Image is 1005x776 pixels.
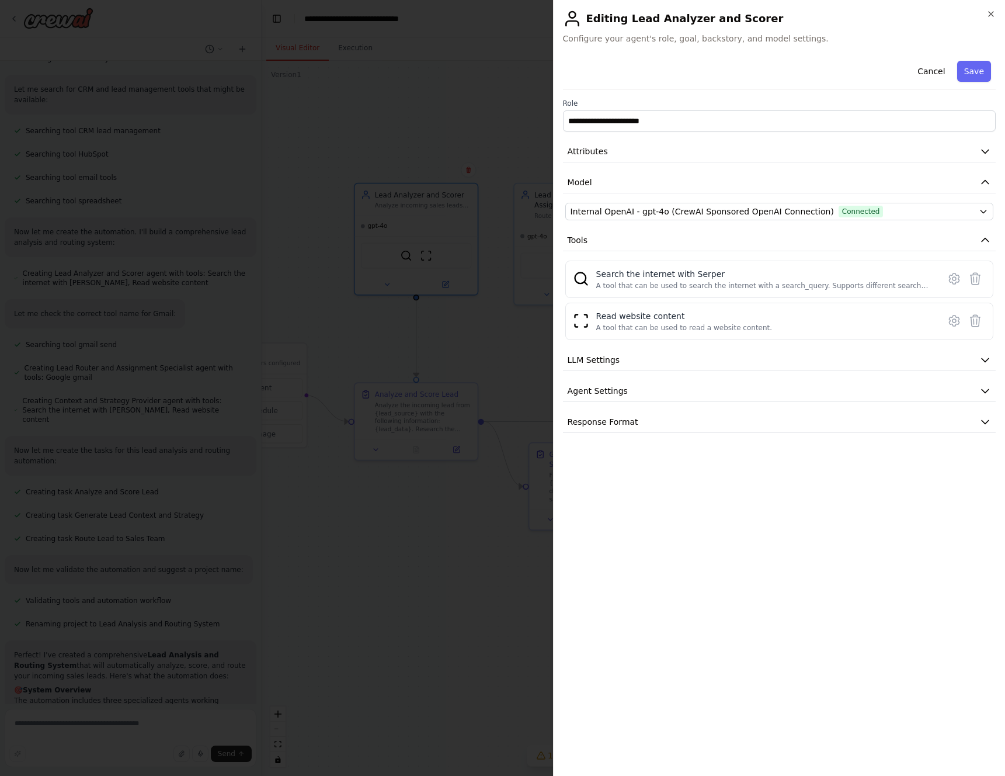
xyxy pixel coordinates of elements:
button: Attributes [563,141,996,162]
div: A tool that can be used to read a website content. [596,323,773,332]
div: Read website content [596,310,773,322]
span: Response Format [568,416,638,428]
label: Role [563,99,996,108]
button: Internal OpenAI - gpt-4o (CrewAI Sponsored OpenAI Connection)Connected [565,203,993,220]
span: Connected [839,206,884,217]
button: Configure tool [944,268,965,289]
span: Agent Settings [568,385,628,397]
div: A tool that can be used to search the internet with a search_query. Supports different search typ... [596,281,932,290]
button: Tools [563,230,996,251]
span: Tools [568,234,588,246]
span: Configure your agent's role, goal, backstory, and model settings. [563,33,996,44]
span: Model [568,176,592,188]
button: Cancel [910,61,952,82]
button: Response Format [563,411,996,433]
button: Delete tool [965,268,986,289]
div: Search the internet with Serper [596,268,932,280]
img: SerperDevTool [573,271,589,287]
span: Internal OpenAI - gpt-4o (CrewAI Sponsored OpenAI Connection) [571,206,834,217]
img: ScrapeWebsiteTool [573,313,589,329]
h2: Editing Lead Analyzer and Scorer [563,9,996,28]
button: LLM Settings [563,349,996,371]
button: Agent Settings [563,380,996,402]
button: Model [563,172,996,193]
button: Delete tool [965,310,986,331]
span: LLM Settings [568,354,620,366]
span: Attributes [568,145,608,157]
button: Save [957,61,991,82]
button: Configure tool [944,310,965,331]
